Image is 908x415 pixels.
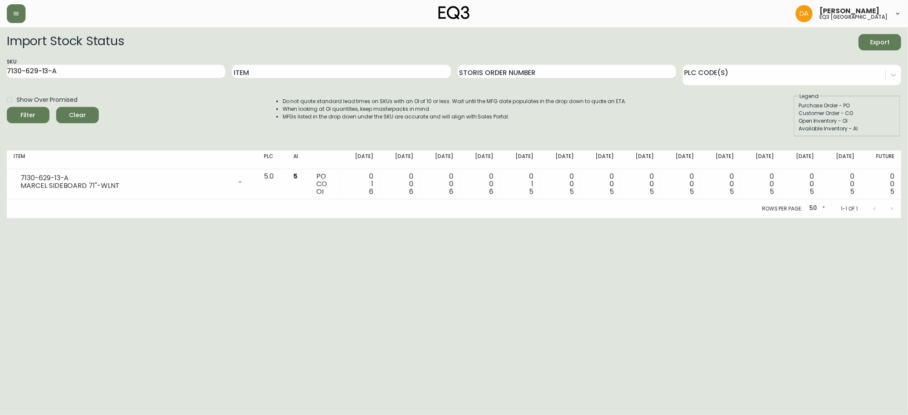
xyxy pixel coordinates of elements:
div: 0 0 [828,173,854,196]
span: Clear [63,110,92,121]
li: MFGs listed in the drop down under the SKU are accurate and will align with Sales Portal. [283,113,627,121]
th: [DATE] [420,150,460,169]
div: 50 [806,202,827,216]
img: logo [438,6,470,20]
th: [DATE] [340,150,380,169]
th: [DATE] [541,150,581,169]
span: 6 [489,187,493,196]
li: Do not quote standard lead times on SKUs with an OI of 10 or less. Wait until the MFG date popula... [283,98,627,105]
div: Customer Order - CO [799,110,896,117]
div: 0 0 [627,173,654,196]
div: 0 0 [587,173,614,196]
span: OI [316,187,324,196]
span: 5 [530,187,534,196]
h5: eq3 [GEOGRAPHIC_DATA] [819,14,888,20]
th: [DATE] [701,150,741,169]
span: 6 [369,187,373,196]
div: 7130-629-13-A [20,174,232,182]
div: 0 0 [868,173,894,196]
div: Filter [21,110,36,121]
span: Export [865,37,894,48]
div: MARCEL SIDEBOARD 71"-WLNT [20,182,232,190]
div: 0 0 [707,173,734,196]
div: Available Inventory - AI [799,125,896,133]
th: [DATE] [741,150,781,169]
td: 5.0 [257,169,286,199]
li: When looking at OI quantities, keep masterpacks in mind. [283,105,627,113]
img: dd1a7e8db21a0ac8adbf82b84ca05374 [796,5,813,22]
span: 5 [890,187,894,196]
div: 0 0 [788,173,814,196]
th: Item [7,150,257,169]
span: 5 [770,187,774,196]
div: 0 0 [547,173,574,196]
span: 5 [730,187,734,196]
button: Clear [56,107,99,123]
div: 0 1 [507,173,533,196]
div: Purchase Order - PO [799,102,896,110]
span: 5 [570,187,574,196]
span: 5 [810,187,814,196]
div: 0 0 [387,173,413,196]
div: 0 0 [748,173,774,196]
span: 6 [409,187,413,196]
div: 0 0 [667,173,694,196]
span: 5 [690,187,694,196]
th: [DATE] [460,150,500,169]
span: 5 [610,187,614,196]
div: 0 1 [347,173,373,196]
h2: Import Stock Status [7,34,124,50]
span: 6 [449,187,453,196]
div: 0 0 [427,173,453,196]
div: PO CO [316,173,333,196]
th: PLC [257,150,286,169]
th: [DATE] [661,150,701,169]
th: Future [861,150,901,169]
span: [PERSON_NAME] [819,8,879,14]
span: 5 [850,187,854,196]
legend: Legend [799,92,819,100]
th: [DATE] [781,150,821,169]
th: [DATE] [500,150,540,169]
span: 5 [293,171,298,181]
th: AI [286,150,309,169]
div: 0 0 [467,173,493,196]
th: [DATE] [621,150,661,169]
div: 7130-629-13-AMARCEL SIDEBOARD 71"-WLNT [14,173,250,191]
th: [DATE] [581,150,621,169]
div: Open Inventory - OI [799,117,896,125]
span: 5 [650,187,654,196]
span: Show Over Promised [17,95,77,104]
p: 1-1 of 1 [841,205,858,213]
p: Rows per page: [762,205,802,213]
th: [DATE] [821,150,861,169]
button: Filter [7,107,49,123]
button: Export [859,34,901,50]
th: [DATE] [380,150,420,169]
